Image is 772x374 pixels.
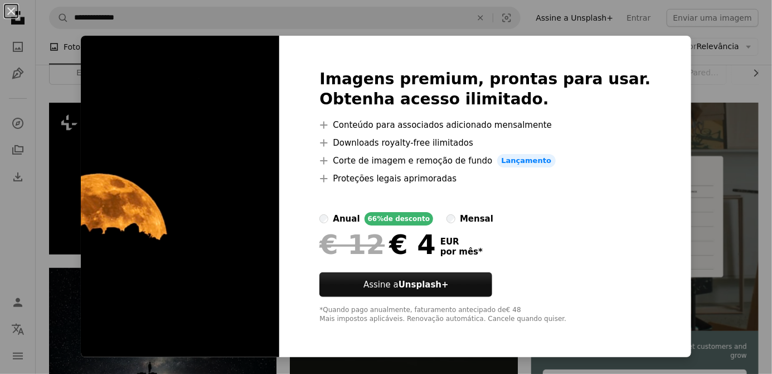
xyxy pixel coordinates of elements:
[460,212,493,226] div: mensal
[319,154,650,167] li: Corte de imagem e remoção de fundo
[365,212,433,226] div: 66% de desconto
[446,214,455,223] input: mensal
[440,247,483,257] span: por mês *
[399,280,449,290] strong: Unsplash+
[319,214,328,223] input: anual66%de desconto
[81,36,279,357] img: premium_photo-1701091956254-8f24ea99a53b
[319,136,650,150] li: Downloads royalty-free ilimitados
[333,212,360,226] div: anual
[319,230,385,259] span: € 12
[319,272,492,297] button: Assine aUnsplash+
[319,69,650,109] h2: Imagens premium, prontas para usar. Obtenha acesso ilimitado.
[319,230,435,259] div: € 4
[440,237,483,247] span: EUR
[319,306,650,324] div: *Quando pago anualmente, faturamento antecipado de € 48 Mais impostos aplicáveis. Renovação autom...
[497,154,556,167] span: Lançamento
[319,118,650,132] li: Conteúdo para associados adicionado mensalmente
[319,172,650,185] li: Proteções legais aprimoradas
